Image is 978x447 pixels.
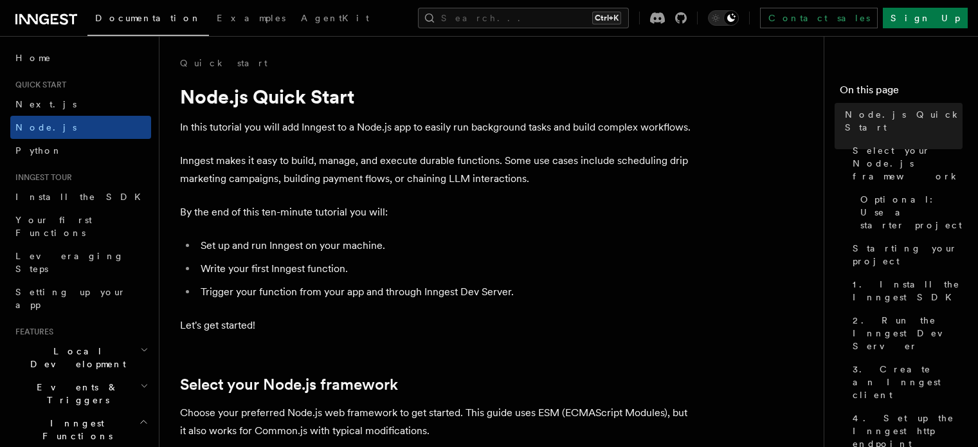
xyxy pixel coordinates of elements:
[10,345,140,370] span: Local Development
[708,10,739,26] button: Toggle dark mode
[883,8,968,28] a: Sign Up
[87,4,209,36] a: Documentation
[10,417,139,442] span: Inngest Functions
[855,188,963,237] a: Optional: Use a starter project
[10,46,151,69] a: Home
[847,309,963,358] a: 2. Run the Inngest Dev Server
[418,8,629,28] button: Search...Ctrl+K
[10,280,151,316] a: Setting up your app
[15,251,124,274] span: Leveraging Steps
[10,185,151,208] a: Install the SDK
[847,358,963,406] a: 3. Create an Inngest client
[853,363,963,401] span: 3. Create an Inngest client
[10,93,151,116] a: Next.js
[10,327,53,337] span: Features
[10,244,151,280] a: Leveraging Steps
[180,316,694,334] p: Let's get started!
[197,237,694,255] li: Set up and run Inngest on your machine.
[15,145,62,156] span: Python
[15,99,77,109] span: Next.js
[180,57,267,69] a: Quick start
[847,237,963,273] a: Starting your project
[10,376,151,412] button: Events & Triggers
[197,260,694,278] li: Write your first Inngest function.
[10,381,140,406] span: Events & Triggers
[860,193,963,232] span: Optional: Use a starter project
[197,283,694,301] li: Trigger your function from your app and through Inngest Dev Server.
[853,314,963,352] span: 2. Run the Inngest Dev Server
[845,108,963,134] span: Node.js Quick Start
[180,376,398,394] a: Select your Node.js framework
[10,80,66,90] span: Quick start
[10,116,151,139] a: Node.js
[853,242,963,268] span: Starting your project
[15,51,51,64] span: Home
[853,278,963,304] span: 1. Install the Inngest SDK
[847,273,963,309] a: 1. Install the Inngest SDK
[840,82,963,103] h4: On this page
[301,13,369,23] span: AgentKit
[293,4,377,35] a: AgentKit
[853,144,963,183] span: Select your Node.js framework
[840,103,963,139] a: Node.js Quick Start
[180,118,694,136] p: In this tutorial you will add Inngest to a Node.js app to easily run background tasks and build c...
[592,12,621,24] kbd: Ctrl+K
[180,404,694,440] p: Choose your preferred Node.js web framework to get started. This guide uses ESM (ECMAScript Modul...
[15,215,92,238] span: Your first Functions
[847,139,963,188] a: Select your Node.js framework
[10,172,72,183] span: Inngest tour
[10,139,151,162] a: Python
[15,287,126,310] span: Setting up your app
[15,122,77,132] span: Node.js
[10,208,151,244] a: Your first Functions
[760,8,878,28] a: Contact sales
[95,13,201,23] span: Documentation
[217,13,285,23] span: Examples
[10,340,151,376] button: Local Development
[180,85,694,108] h1: Node.js Quick Start
[180,152,694,188] p: Inngest makes it easy to build, manage, and execute durable functions. Some use cases include sch...
[209,4,293,35] a: Examples
[15,192,149,202] span: Install the SDK
[180,203,694,221] p: By the end of this ten-minute tutorial you will:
